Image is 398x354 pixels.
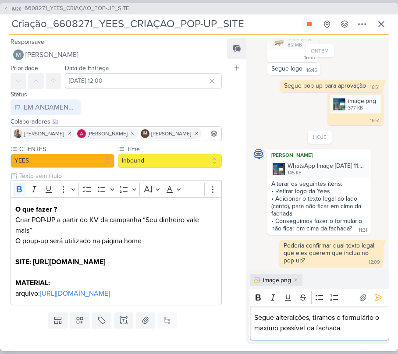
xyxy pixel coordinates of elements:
[15,205,57,214] strong: O que fazer ?
[118,154,222,168] button: Inbound
[11,117,222,126] div: Colaboradores
[370,117,380,124] div: 16:51
[263,276,291,285] div: image.png
[269,151,369,159] div: [PERSON_NAME]
[77,129,86,138] img: Alessandra Gomes
[65,73,222,89] input: Select a date
[141,129,149,138] div: Isabella Machado Guimarães
[273,35,285,47] img: Y7P2kxlqYU6wORxgChfclmxRAV84d0svWcLNz3gh.png
[9,16,300,32] input: Kard Sem Título
[15,288,217,299] p: arquivo:
[250,306,389,340] div: Editor editing area: main
[288,161,364,170] div: WhatsApp Image [DATE] 11.27.22.jpeg
[11,154,114,168] button: YEES
[306,21,313,28] div: Parar relógio
[203,128,220,139] input: Buscar
[348,105,376,112] div: 377 KB
[40,289,110,298] a: [URL][DOMAIN_NAME]
[24,130,64,138] span: [PERSON_NAME]
[11,181,222,198] div: Editor toolbar
[11,197,222,305] div: Editor editing area: main
[15,258,105,266] strong: SITE: [URL][DOMAIN_NAME]
[18,145,114,154] label: CLIENTES
[369,259,380,266] div: 12:09
[288,170,364,177] div: 145 KB
[143,131,147,136] p: IM
[254,312,384,333] p: Segue alteralções, tiramos o formulário o maximo possível da fachada.
[304,54,315,61] div: 16:45
[11,99,81,115] button: EM ANDAMENTO
[88,130,128,138] span: [PERSON_NAME]
[15,279,50,287] strong: MATERIAL:
[271,188,367,195] div: • Retirar logo da Yees
[151,130,191,138] span: [PERSON_NAME]
[126,145,222,154] label: Time
[14,129,22,138] img: Iara Santos
[273,163,285,175] img: zzzmx6EBvmgcyD3CFLiyVF89dNWYEKuxxf7kH9Uk.jpg
[359,227,367,234] div: 11:31
[11,47,222,63] button: [PERSON_NAME]
[370,84,380,91] div: 16:51
[284,242,376,264] div: Poderia confirmar qual texto legal que eles querem que inclua no pop-up?
[11,64,38,72] label: Prioridade
[269,159,369,178] div: WhatsApp Image 2025-08-29 at 11.27.22.jpeg
[271,180,367,188] div: Alterar os seguintes itens:
[348,96,376,106] div: image.png
[330,95,381,113] div: image.png
[24,102,76,113] div: EM ANDAMENTO
[250,289,389,306] div: Editor toolbar
[271,195,367,217] div: • Adicionar o texto legal ao lado (canto), para não ficar em cima da fachada
[333,98,345,110] img: D6OpUstPZFh8sT122Wkb1QYFZtBf0osVw7nxbE5e.png
[284,82,366,89] div: Segue pop-up para aprovação
[253,149,264,159] img: Caroline Traven De Andrade
[288,42,311,49] div: 8.2 MB
[15,215,217,246] p: Criar POP-UP a partir do KV da campanha “Seu dinheiro vale mais” O poup-up será utilizado na pági...
[271,65,302,72] div: Segue logo
[271,217,364,232] div: • Conseguimos fazer o formulário não ficar em cima da fachada?
[65,64,109,72] label: Data de Entrega
[269,32,316,50] div: logo.png
[13,50,24,60] img: Mariana Amorim
[18,171,222,181] input: Texto sem título
[11,38,46,46] label: Responsável
[306,67,317,74] div: 16:45
[11,91,27,98] label: Status
[25,50,78,60] span: [PERSON_NAME]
